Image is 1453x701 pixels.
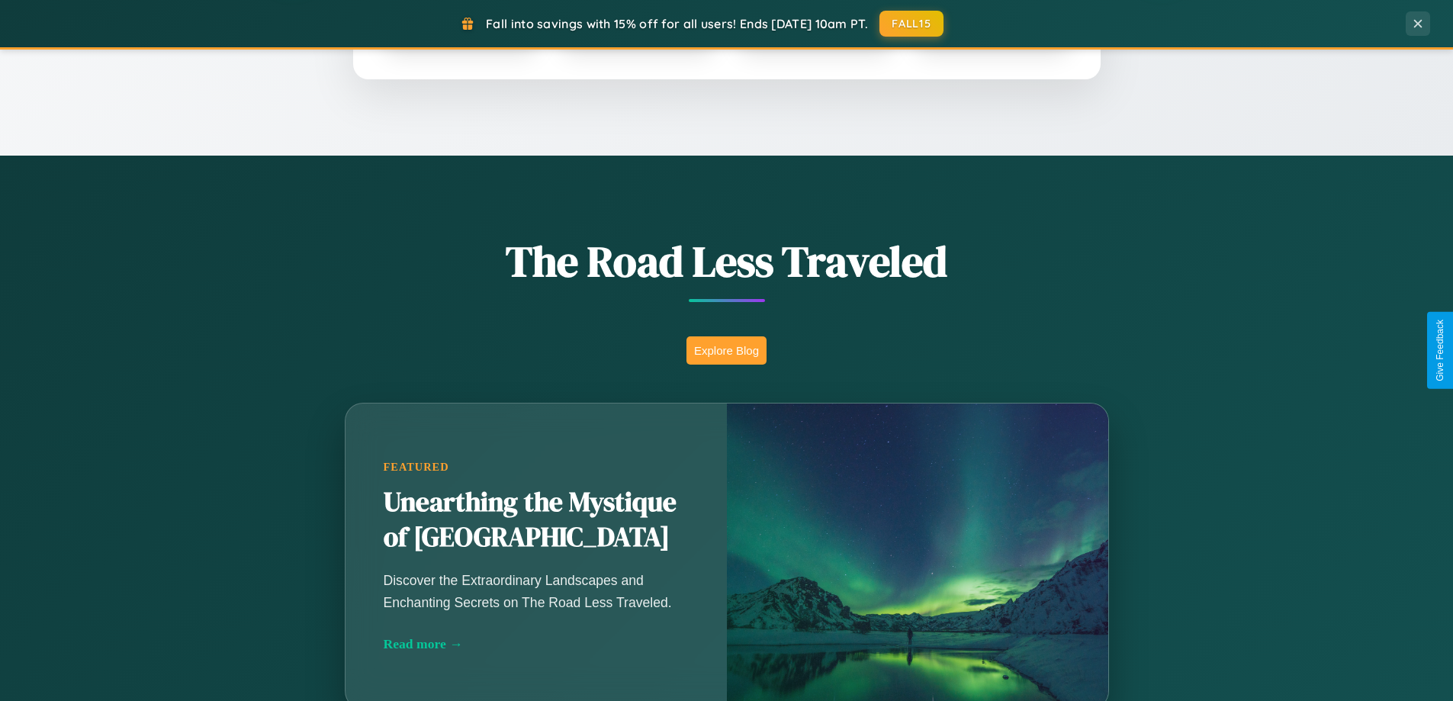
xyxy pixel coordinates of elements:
p: Discover the Extraordinary Landscapes and Enchanting Secrets on The Road Less Traveled. [384,570,689,613]
div: Featured [384,461,689,474]
button: FALL15 [879,11,943,37]
button: Explore Blog [686,336,767,365]
h1: The Road Less Traveled [269,232,1185,291]
div: Give Feedback [1435,320,1445,381]
div: Read more → [384,636,689,652]
span: Fall into savings with 15% off for all users! Ends [DATE] 10am PT. [486,16,868,31]
h2: Unearthing the Mystique of [GEOGRAPHIC_DATA] [384,485,689,555]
